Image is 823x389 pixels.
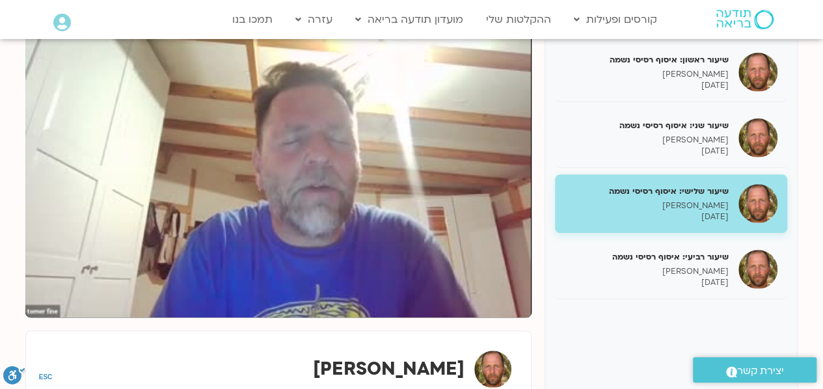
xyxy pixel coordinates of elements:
img: שיעור שני: איסוף רסיסי נשמה [738,118,777,157]
p: [DATE] [565,277,729,288]
p: [PERSON_NAME] [565,135,729,146]
a: תמכו בנו [226,7,279,32]
a: קורסים ופעילות [567,7,664,32]
span: יצירת קשר [737,362,784,380]
a: מועדון תודעה בריאה [349,7,470,32]
p: [DATE] [565,80,729,91]
p: [DATE] [565,211,729,222]
p: [PERSON_NAME] [565,69,729,80]
p: [PERSON_NAME] [565,200,729,211]
a: ההקלטות שלי [479,7,558,32]
img: שיעור שלישי: איסוף רסיסי נשמה [738,184,777,223]
img: תודעה בריאה [716,10,774,29]
a: יצירת קשר [693,357,816,382]
p: [DATE] [565,146,729,157]
h5: שיעור ראשון: איסוף רסיסי נשמה [565,54,729,66]
img: שיעור רביעי: איסוף רסיסי נשמה [738,250,777,289]
h5: שיעור שלישי: איסוף רסיסי נשמה [565,185,729,197]
h5: שיעור שני: איסוף רסיסי נשמה [565,120,729,131]
strong: [PERSON_NAME] [313,356,465,381]
p: [PERSON_NAME] [565,266,729,277]
img: שיעור ראשון: איסוף רסיסי נשמה [738,53,777,92]
a: עזרה [289,7,339,32]
img: תומר פיין [474,351,511,388]
h5: שיעור רביעי: איסוף רסיסי נשמה [565,251,729,263]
